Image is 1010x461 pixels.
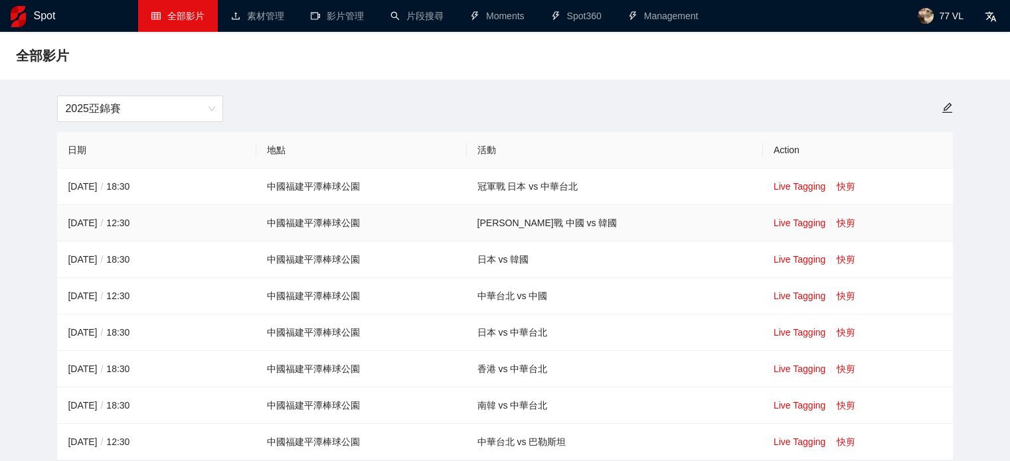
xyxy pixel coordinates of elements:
a: 快剪 [837,218,855,228]
a: thunderboltSpot360 [551,11,602,21]
a: Live Tagging [774,436,825,447]
a: Live Tagging [774,218,825,228]
th: 活動 [467,132,763,168]
td: 南韓 vs 中華台北 [467,387,763,424]
span: / [97,436,106,447]
td: [PERSON_NAME]戰 中國 vs 韓國 [467,205,763,241]
td: [DATE] 12:30 [57,205,256,241]
span: / [97,291,106,301]
td: [DATE] 12:30 [57,278,256,314]
td: [DATE] 12:30 [57,424,256,460]
td: 日本 vs 韓國 [467,241,763,278]
a: video-camera影片管理 [311,11,364,21]
td: 中國福建平潭棒球公園 [256,168,466,205]
span: 全部影片 [16,45,69,66]
td: [DATE] 18:30 [57,314,256,351]
span: edit [942,102,953,113]
span: / [97,327,106,338]
a: 快剪 [837,436,855,447]
a: 快剪 [837,327,855,338]
th: 日期 [57,132,256,168]
td: [DATE] 18:30 [57,168,256,205]
span: 2025亞錦賽 [65,96,215,121]
span: / [97,363,106,374]
span: / [97,218,106,228]
a: upload素材管理 [231,11,284,21]
a: Live Tagging [774,181,825,192]
a: Live Tagging [774,363,825,374]
a: 快剪 [837,400,855,411]
td: [DATE] 18:30 [57,351,256,387]
td: 香港 vs 中華台北 [467,351,763,387]
img: avatar [918,8,934,24]
a: thunderboltManagement [628,11,699,21]
a: 快剪 [837,363,855,374]
td: 日本 vs 中華台北 [467,314,763,351]
img: logo [11,6,26,27]
td: 中華台北 vs 巴勒斯坦 [467,424,763,460]
span: / [97,400,106,411]
a: 快剪 [837,181,855,192]
td: 中國福建平潭棒球公園 [256,351,466,387]
td: 中華台北 vs 中國 [467,278,763,314]
span: / [97,254,106,265]
td: [DATE] 18:30 [57,387,256,424]
td: 中國福建平潭棒球公園 [256,205,466,241]
td: [DATE] 18:30 [57,241,256,278]
th: 地點 [256,132,466,168]
a: 快剪 [837,291,855,301]
a: thunderboltMoments [470,11,525,21]
td: 中國福建平潭棒球公園 [256,241,466,278]
span: table [151,11,161,21]
a: Live Tagging [774,291,825,301]
td: 中國福建平潭棒球公園 [256,314,466,351]
a: Live Tagging [774,327,825,338]
span: / [97,181,106,192]
th: Action [763,132,953,168]
td: 中國福建平潭棒球公園 [256,278,466,314]
a: Live Tagging [774,400,825,411]
td: 冠軍戰 日本 vs 中華台北 [467,168,763,205]
span: 全部影片 [167,11,205,21]
a: Live Tagging [774,254,825,265]
a: search片段搜尋 [390,11,444,21]
a: 快剪 [837,254,855,265]
td: 中國福建平潭棒球公園 [256,387,466,424]
td: 中國福建平潭棒球公園 [256,424,466,460]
